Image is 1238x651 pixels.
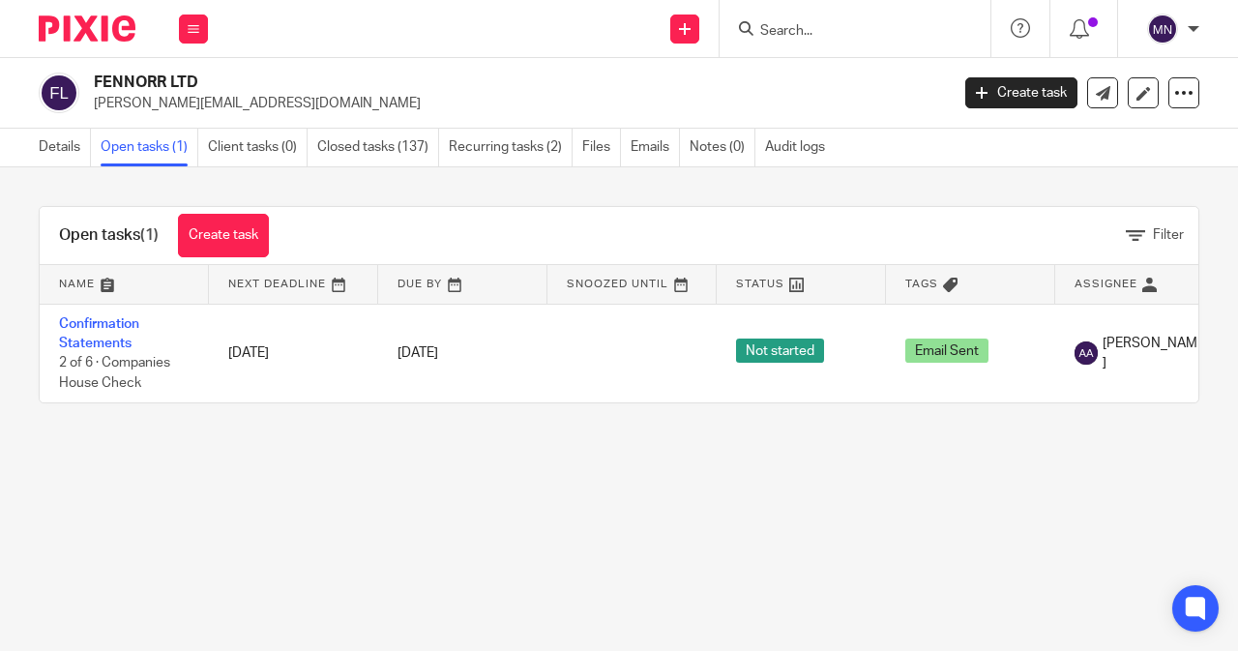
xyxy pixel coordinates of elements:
a: Confirmation Statements [59,317,139,350]
a: Client tasks (0) [208,129,308,166]
a: Details [39,129,91,166]
img: svg%3E [39,73,79,113]
a: Create task [178,214,269,257]
h2: FENNORR LTD [94,73,768,93]
span: Tags [905,279,938,289]
img: svg%3E [1147,14,1178,44]
p: [PERSON_NAME][EMAIL_ADDRESS][DOMAIN_NAME] [94,94,936,113]
span: 2 of 6 · Companies House Check [59,356,170,390]
img: Pixie [39,15,135,42]
span: Status [736,279,784,289]
a: Files [582,129,621,166]
a: Recurring tasks (2) [449,129,573,166]
span: (1) [140,227,159,243]
a: Open tasks (1) [101,129,198,166]
h1: Open tasks [59,225,159,246]
a: Closed tasks (137) [317,129,439,166]
span: Snoozed Until [567,279,668,289]
span: Not started [736,339,824,363]
td: [DATE] [209,304,378,402]
a: Create task [965,77,1077,108]
a: Notes (0) [690,129,755,166]
span: [DATE] [398,346,438,360]
img: svg%3E [1075,341,1098,365]
a: Audit logs [765,129,835,166]
span: [PERSON_NAME] [1103,334,1205,373]
a: Emails [631,129,680,166]
input: Search [758,23,932,41]
span: Filter [1153,228,1184,242]
span: Email Sent [905,339,988,363]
